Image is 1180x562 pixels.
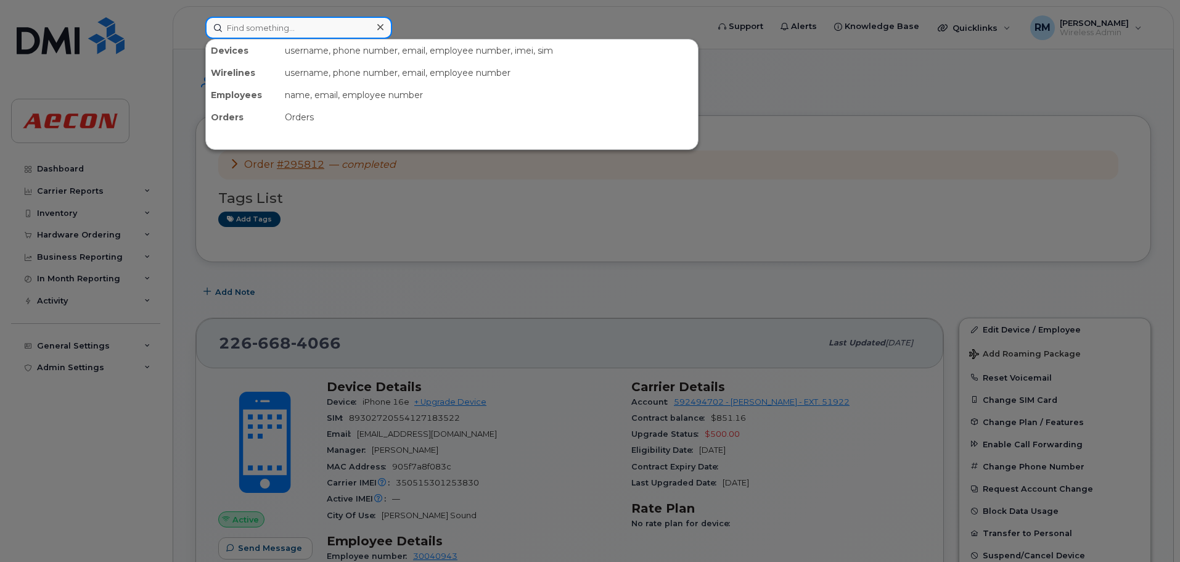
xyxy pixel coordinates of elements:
div: username, phone number, email, employee number, imei, sim [280,39,698,62]
div: username, phone number, email, employee number [280,62,698,84]
div: Orders [206,106,280,128]
div: Orders [280,106,698,128]
div: Employees [206,84,280,106]
div: Wirelines [206,62,280,84]
div: Devices [206,39,280,62]
div: name, email, employee number [280,84,698,106]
